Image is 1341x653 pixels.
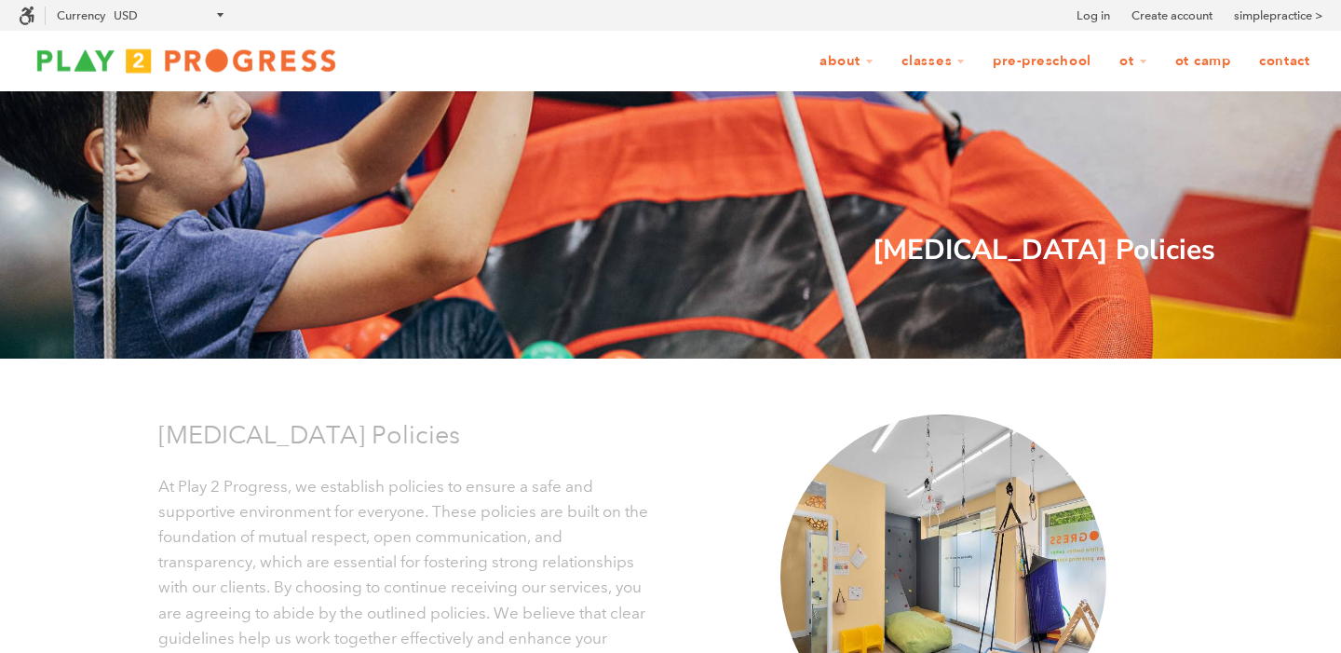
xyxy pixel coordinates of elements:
a: simplepractice > [1234,7,1322,25]
img: Play2Progress logo [19,42,354,79]
a: Pre-Preschool [981,44,1104,79]
a: About [807,44,886,79]
a: Create account [1131,7,1212,25]
a: Classes [889,44,977,79]
strong: [MEDICAL_DATA] Policies [873,231,1215,269]
a: Contact [1247,44,1322,79]
a: OT [1107,44,1159,79]
a: OT Camp [1163,44,1243,79]
label: Currency [57,8,105,22]
a: Log in [1077,7,1110,25]
p: [MEDICAL_DATA] Policies [158,415,657,455]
